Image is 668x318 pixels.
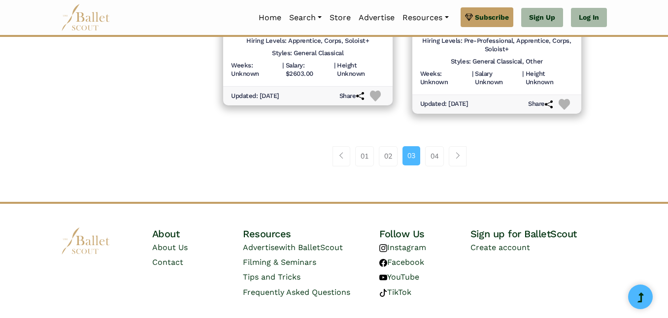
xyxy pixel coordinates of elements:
nav: Page navigation example [333,146,472,166]
a: Search [285,7,326,28]
a: Advertise [355,7,399,28]
img: gem.svg [465,12,473,23]
img: facebook logo [379,259,387,267]
h6: | [282,62,284,78]
a: YouTube [379,272,419,282]
h6: Weeks: Unknown [420,70,470,87]
h6: Salary Unknown [475,70,520,87]
h4: Sign up for BalletScout [470,227,607,240]
span: Subscribe [475,12,509,23]
h6: Height Unknown [337,62,384,78]
img: instagram logo [379,244,387,252]
h6: Hiring Levels: Apprentice, Corps, Soloist+ [246,37,369,45]
a: 02 [379,146,398,166]
a: Sign Up [521,8,563,28]
h4: About [152,227,243,240]
h4: Follow Us [379,227,470,240]
a: Store [326,7,355,28]
h6: Styles: General Classical [272,49,343,58]
img: youtube logo [379,274,387,282]
h6: Share [339,92,364,100]
span: with BalletScout [279,243,343,252]
h6: Height Unknown [526,70,573,87]
a: Facebook [379,257,424,267]
a: Tips and Tricks [243,272,301,282]
img: tiktok logo [379,289,387,297]
a: Create account [470,243,530,252]
h6: Hiring Levels: Pre-Professional, Apprentice, Corps, Soloist+ [420,37,574,54]
a: Advertisewith BalletScout [243,243,343,252]
a: Resources [399,7,452,28]
a: Log In [571,8,607,28]
img: logo [61,227,110,254]
h6: | [472,70,473,87]
h6: | [522,70,524,87]
h6: Styles: General Classical, Other [451,58,543,66]
a: Subscribe [461,7,513,27]
img: Heart [559,99,570,110]
h6: Share [528,100,553,108]
a: Frequently Asked Questions [243,287,350,297]
a: 04 [425,146,444,166]
a: Contact [152,257,183,267]
img: Heart [370,91,381,102]
a: TikTok [379,287,411,297]
h6: Updated: [DATE] [420,100,468,108]
a: About Us [152,243,188,252]
h4: Resources [243,227,379,240]
h6: Weeks: Unknown [231,62,280,78]
a: Filming & Seminars [243,257,316,267]
h6: Updated: [DATE] [231,92,279,100]
a: Home [255,7,285,28]
a: 01 [355,146,374,166]
a: Instagram [379,243,426,252]
a: 03 [402,146,420,165]
h6: | [334,62,335,78]
h6: Salary: $2603.00 [286,62,332,78]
